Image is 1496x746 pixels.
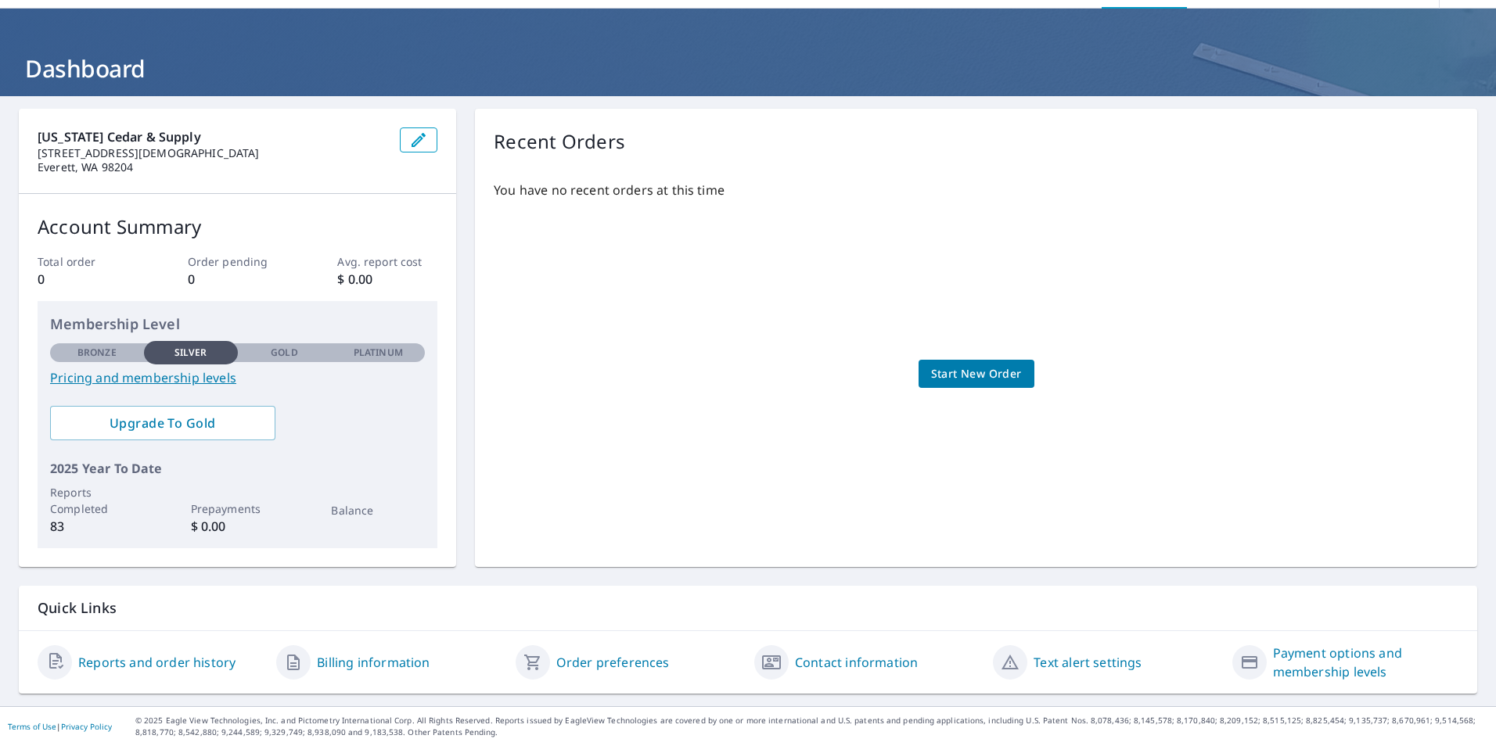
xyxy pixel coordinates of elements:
a: Upgrade To Gold [50,406,275,440]
p: Membership Level [50,314,425,335]
p: You have no recent orders at this time [494,181,1458,199]
p: [US_STATE] Cedar & Supply [38,127,387,146]
p: Platinum [354,346,403,360]
p: Bronze [77,346,117,360]
p: Balance [331,502,425,518]
a: Terms of Use [8,721,56,732]
p: $ 0.00 [191,517,285,536]
p: 0 [38,270,138,289]
p: Total order [38,253,138,270]
a: Pricing and membership levels [50,368,425,387]
a: Reports and order history [78,653,236,672]
p: Prepayments [191,500,285,517]
p: 0 [188,270,288,289]
p: $ 0.00 [337,270,437,289]
span: Start New Order [931,364,1022,384]
p: Avg. report cost [337,253,437,270]
p: Recent Orders [494,127,625,156]
p: Everett, WA 98204 [38,160,387,174]
p: Gold [271,346,297,360]
h1: Dashboard [19,52,1477,84]
a: Payment options and membership levels [1273,644,1458,681]
p: © 2025 Eagle View Technologies, Inc. and Pictometry International Corp. All Rights Reserved. Repo... [135,715,1488,738]
p: Reports Completed [50,484,144,517]
p: [STREET_ADDRESS][DEMOGRAPHIC_DATA] [38,146,387,160]
p: Order pending [188,253,288,270]
p: Silver [174,346,207,360]
span: Upgrade To Gold [63,414,263,432]
p: Account Summary [38,213,437,241]
a: Start New Order [919,360,1034,389]
a: Text alert settings [1034,653,1142,672]
p: 2025 Year To Date [50,459,425,478]
p: | [8,722,112,731]
a: Order preferences [556,653,670,672]
p: 83 [50,517,144,536]
p: Quick Links [38,598,1458,618]
a: Privacy Policy [61,721,112,732]
a: Contact information [795,653,918,672]
a: Billing information [317,653,430,672]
